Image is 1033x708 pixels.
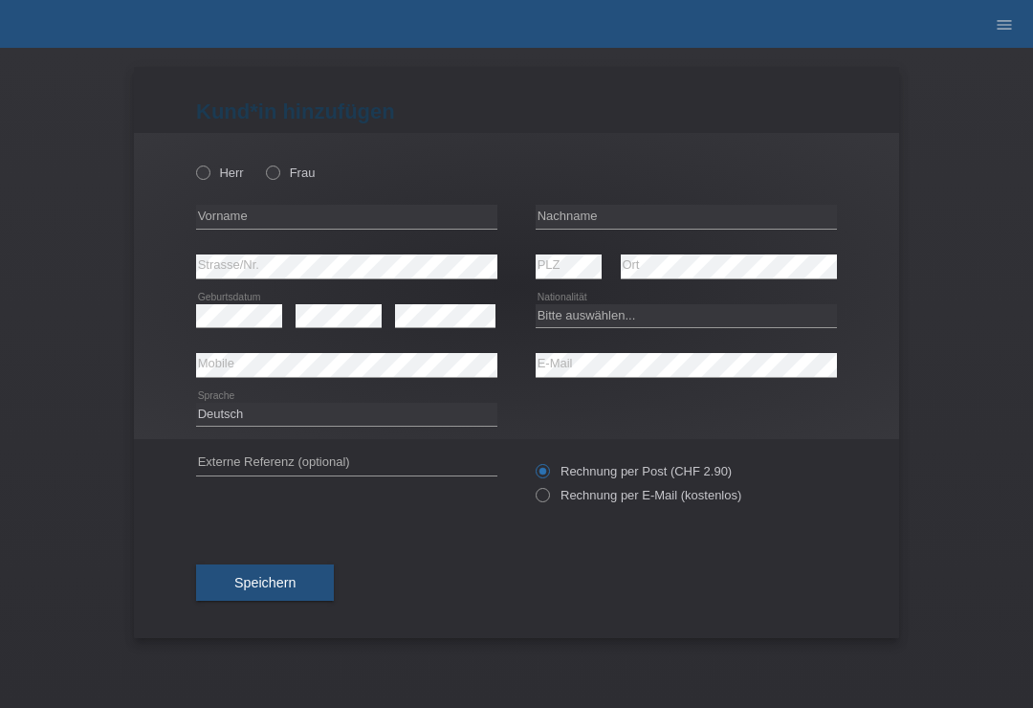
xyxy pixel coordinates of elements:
[196,100,837,123] h1: Kund*in hinzufügen
[196,166,209,178] input: Herr
[536,464,732,478] label: Rechnung per Post (CHF 2.90)
[196,166,244,180] label: Herr
[266,166,278,178] input: Frau
[234,575,296,590] span: Speichern
[995,15,1014,34] i: menu
[536,488,548,512] input: Rechnung per E-Mail (kostenlos)
[536,464,548,488] input: Rechnung per Post (CHF 2.90)
[985,18,1023,30] a: menu
[536,488,741,502] label: Rechnung per E-Mail (kostenlos)
[196,564,334,601] button: Speichern
[266,166,315,180] label: Frau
